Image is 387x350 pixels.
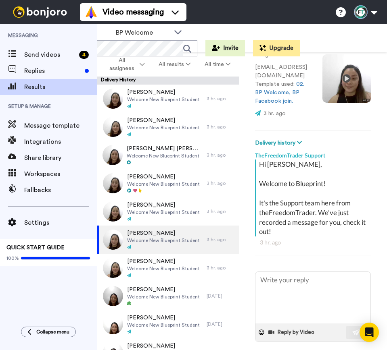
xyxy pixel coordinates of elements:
span: BP Welcome [116,28,170,37]
button: Delivery history [255,139,304,147]
div: [DATE] [207,293,235,299]
span: Workspaces [24,169,97,179]
div: 3 hr. ago [260,238,366,246]
button: All assignees [98,53,152,76]
img: 5222c18f-c11d-406e-bb35-b27be5967eb3-thumb.jpg [103,230,123,250]
img: da10e6c2-25cd-45fc-8c46-8de4d665ca9a-thumb.jpg [103,89,123,109]
img: 4f2180c1-f9a3-4fc1-a87d-374abcc0678f-thumb.jpg [103,145,123,165]
button: All results [152,57,198,72]
span: Welcome New Blueprint Student [127,322,200,328]
span: QUICK START GUIDE [6,245,65,251]
span: [PERSON_NAME] [127,201,200,209]
a: [PERSON_NAME]Welcome New Blueprint Student3 hr. ago [97,197,239,226]
span: Welcome New Blueprint Student [127,294,200,300]
span: [PERSON_NAME] [127,286,200,294]
span: 100% [6,255,19,261]
img: 45ee70c7-d7c1-48d8-91f0-343723d72b29-thumb.jpg [103,173,123,193]
div: [DATE] [207,321,235,327]
div: 3 hr. ago [207,152,235,158]
div: 3 hr. ago [207,265,235,271]
span: All assignees [105,56,138,72]
div: Delivery History [97,77,239,85]
img: 5772b5b7-b11c-4c6b-b301-49ceb4cc695f-thumb.jpg [103,286,123,306]
div: 3 hr. ago [207,95,235,102]
span: Welcome New Blueprint Student [127,153,203,159]
button: All time [197,57,237,72]
span: Video messaging [103,6,164,18]
a: [PERSON_NAME]Welcome New Blueprint Student[DATE] [97,310,239,338]
a: [PERSON_NAME]Welcome New Blueprint Student3 hr. ago [97,226,239,254]
span: [PERSON_NAME] [127,257,200,265]
span: Results [24,82,97,92]
span: [PERSON_NAME] [127,314,200,322]
button: Upgrade [253,40,300,56]
a: [PERSON_NAME]Welcome New Blueprint Student3 hr. ago [97,254,239,282]
span: Welcome New Blueprint Student [127,181,200,187]
div: 3 hr. ago [207,124,235,130]
span: [PERSON_NAME] [127,342,200,350]
span: Integrations [24,137,97,147]
img: a52c73f3-92b2-444e-8864-d4844b4d4e3a-thumb.jpg [103,314,123,334]
img: send-white.svg [352,329,361,336]
span: Welcome New Blueprint Student [127,209,200,215]
span: [PERSON_NAME] [127,116,200,124]
span: [PERSON_NAME] [PERSON_NAME] [127,145,203,153]
img: 7ed3ad1a-63e6-410d-bf53-c4d1d5d361be-thumb.jpg [103,201,123,222]
button: Reply by Video [268,326,317,338]
span: Collapse menu [36,329,69,335]
button: Invite [205,40,245,56]
div: 3 hr. ago [207,208,235,215]
span: Settings [24,218,97,228]
span: [PERSON_NAME] [127,229,200,237]
a: [PERSON_NAME]Welcome New Blueprint Student3 hr. ago [97,85,239,113]
img: vm-color.svg [85,6,98,19]
button: Collapse menu [21,327,76,337]
span: [PERSON_NAME] [127,88,200,96]
img: 319e91d1-05cc-4a78-8554-45238a6af635-thumb.jpg [103,258,123,278]
span: Send videos [24,50,76,60]
span: Welcome New Blueprint Student [127,265,200,272]
a: [PERSON_NAME]Welcome New Blueprint Student[DATE] [97,282,239,310]
div: 3 hr. ago [207,236,235,243]
div: 3 hr. ago [207,180,235,186]
span: Share library [24,153,97,163]
span: Welcome New Blueprint Student [127,237,200,244]
span: Welcome New Blueprint Student [127,124,200,131]
div: Hi [PERSON_NAME], Welcome to Blueprint! It's the Support team here from theFreedomTrader. We've j... [259,159,369,237]
a: [PERSON_NAME]Welcome New Blueprint Student3 hr. ago [97,113,239,141]
div: 4 [79,51,89,59]
span: Welcome New Blueprint Student [127,96,200,103]
a: [PERSON_NAME]Welcome New Blueprint Student3 hr. ago [97,169,239,197]
span: 3 hr. ago [264,111,286,116]
img: 70c89f95-3606-4aa6-95f4-c372546476f7-thumb.jpg [103,117,123,137]
a: [PERSON_NAME] [PERSON_NAME]Welcome New Blueprint Student3 hr. ago [97,141,239,169]
div: Open Intercom Messenger [360,323,379,342]
a: 02. BP Welcome, BP Facebook join. [255,81,304,104]
p: [EMAIL_ADDRESS][DOMAIN_NAME] Template used: [255,63,310,106]
div: TheFreedomTrader Support [255,147,371,159]
span: Fallbacks [24,185,97,195]
span: Replies [24,66,82,76]
span: [PERSON_NAME] [127,173,200,181]
span: Message template [24,121,97,130]
img: bj-logo-header-white.svg [10,6,70,18]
